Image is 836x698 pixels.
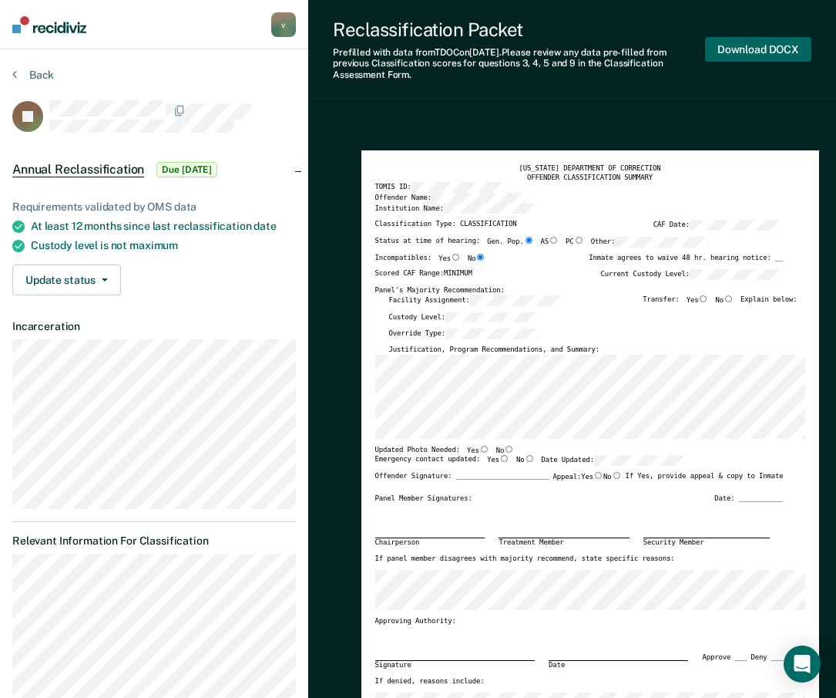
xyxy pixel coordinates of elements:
input: Custody Level: [445,312,539,323]
input: Offender Name: [431,193,525,204]
div: At least 12 months since last reclassification [31,220,296,233]
div: Transfer: Explain below: [643,295,797,312]
input: Override Type: [445,329,539,339]
div: Emergency contact updated: [375,455,688,472]
label: Current Custody Level: [600,269,783,280]
div: Offender Signature: _______________________ If Yes, provide appeal & copy to Inmate [375,472,784,494]
input: Date Updated: [594,455,688,466]
input: Institution Name: [444,204,538,214]
label: Yes [581,472,603,482]
span: maximum [129,239,178,251]
div: OFFENDER CLASSIFICATION SUMMARY [375,174,805,183]
input: Facility Assignment: [470,295,564,306]
div: Date: ___________ [714,494,783,504]
dt: Relevant Information For Classification [12,534,296,548]
input: No [724,295,734,302]
label: Facility Assignment: [389,295,564,306]
label: Yes [687,295,709,306]
div: Prefilled with data from TDOC on [DATE] . Please review any data pre-filled from previous Classif... [333,47,705,80]
span: date [253,220,276,232]
label: Yes [487,455,509,466]
input: Yes [593,472,603,479]
label: Appeal: [553,472,622,488]
button: v [271,12,296,37]
input: PC [574,237,584,244]
div: Updated Photo Needed: [375,446,515,456]
div: Date [549,660,688,670]
input: Other: [615,237,709,248]
label: No [468,254,486,264]
div: Reclassification Packet [333,19,705,41]
input: Current Custody Level: [690,269,784,280]
label: Offender Name: [375,193,525,204]
button: Download DOCX [705,37,811,62]
label: Institution Name: [375,204,538,214]
div: Approve ___ Deny ___ [702,653,783,677]
input: No [504,446,514,453]
label: Other: [591,237,709,248]
input: Yes [698,295,708,302]
label: Justification, Program Recommendations, and Summary: [389,346,599,355]
input: No [612,472,622,479]
label: TOMIS ID: [375,182,505,193]
div: Panel Member Signatures: [375,494,472,504]
label: CAF Date: [653,220,784,231]
label: Classification Type: CLASSIFICATION [375,220,517,231]
input: Yes [451,254,461,261]
label: Override Type: [389,329,539,339]
div: Custody level is not [31,239,296,252]
input: TOMIS ID: [411,182,505,193]
label: Scored CAF Range: MINIMUM [375,269,472,280]
button: Update status [12,265,121,295]
label: PC [566,237,584,248]
input: Yes [479,446,489,453]
span: Due [DATE] [156,162,217,177]
div: Inmate agrees to waive 48 hr. hearing notice: __ [589,254,783,270]
div: Status at time of hearing: [375,237,709,254]
label: If denied, reasons include: [375,677,485,686]
div: Incompatibles: [375,254,486,270]
button: Back [12,68,54,82]
label: If panel member disagrees with majority recommend, state specific reasons: [375,555,675,564]
div: Treatment Member [499,538,629,548]
label: Custody Level: [389,312,539,323]
div: Signature [375,660,536,670]
input: CAF Date: [690,220,784,231]
label: Date Updated: [542,455,688,466]
div: [US_STATE] DEPARTMENT OF CORRECTION [375,164,805,174]
input: AS [549,237,559,244]
label: AS [541,237,559,248]
input: No [525,455,535,462]
label: No [496,446,515,456]
input: No [475,254,485,261]
label: Yes [438,254,461,264]
div: Requirements validated by OMS data [12,201,296,214]
input: Gen. Pop. [524,237,534,244]
label: No [715,295,734,306]
div: Open Intercom Messenger [784,646,821,683]
label: No [603,472,622,482]
div: Approving Authority: [375,617,784,626]
div: Security Member [643,538,770,548]
div: Panel's Majority Recommendation: [375,286,784,295]
label: No [516,455,535,466]
dt: Incarceration [12,320,296,333]
input: Yes [499,455,509,462]
img: Recidiviz [12,16,86,33]
label: Gen. Pop. [487,237,533,248]
div: Chairperson [375,538,485,548]
label: Yes [467,446,489,456]
span: Annual Reclassification [12,162,144,177]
